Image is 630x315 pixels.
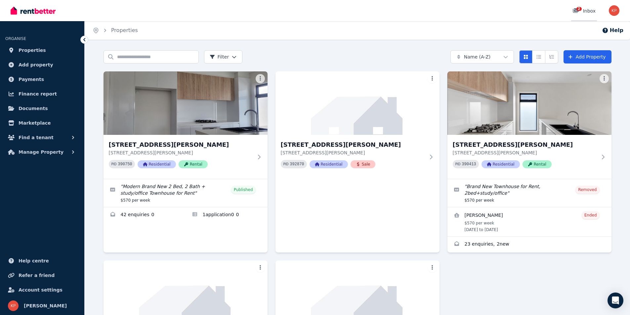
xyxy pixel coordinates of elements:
[104,179,268,207] a: Edit listing: Modern Brand New 2 Bed, 2 Bath + study/office Townhouse for Rent
[85,21,146,40] nav: Breadcrumb
[5,87,79,100] a: Finance report
[19,75,44,83] span: Payments
[5,102,79,115] a: Documents
[5,131,79,144] button: Find a tenant
[275,71,440,179] a: 2/32 Scott Ave, St Albans[STREET_ADDRESS][PERSON_NAME][STREET_ADDRESS][PERSON_NAME]PID 392870Resi...
[24,302,67,310] span: [PERSON_NAME]
[545,50,558,63] button: Expanded list view
[482,160,520,168] span: Residential
[5,44,79,57] a: Properties
[19,61,53,69] span: Add property
[179,160,208,168] span: Rental
[19,119,51,127] span: Marketplace
[11,6,56,16] img: RentBetter
[5,58,79,71] a: Add property
[428,74,437,83] button: More options
[609,5,619,16] img: Kate Papashvili
[19,46,46,54] span: Properties
[104,71,268,179] a: 2/32 Scott Ave, St Albans[STREET_ADDRESS][PERSON_NAME][STREET_ADDRESS][PERSON_NAME]PID 390750Resi...
[600,74,609,83] button: More options
[576,7,582,11] span: 2
[5,116,79,130] a: Marketplace
[5,36,26,41] span: ORGANISE
[519,50,532,63] button: Card view
[532,50,545,63] button: Compact list view
[8,300,19,311] img: Kate Papashvili
[111,27,138,33] a: Properties
[186,207,268,223] a: Applications for 2/32 Scott Ave, St Albans
[109,140,253,149] h3: [STREET_ADDRESS][PERSON_NAME]
[447,179,611,207] a: Edit listing: Brand New Townhouse for Rent, 2bed+study/office
[256,263,265,272] button: More options
[453,140,597,149] h3: [STREET_ADDRESS][PERSON_NAME]
[602,26,623,34] button: Help
[104,71,268,135] img: 2/32 Scott Ave, St Albans
[572,8,596,14] div: Inbox
[523,160,552,168] span: Rental
[290,162,304,167] code: 392870
[5,145,79,159] button: Manage Property
[447,71,611,135] img: 6/32 Scott Ave, St Albans
[19,271,55,279] span: Refer a friend
[138,160,176,168] span: Residential
[111,162,117,166] small: PID
[283,162,289,166] small: PID
[447,71,611,179] a: 6/32 Scott Ave, St Albans[STREET_ADDRESS][PERSON_NAME][STREET_ADDRESS][PERSON_NAME]PID 390413Resi...
[462,162,476,167] code: 390413
[5,73,79,86] a: Payments
[453,149,597,156] p: [STREET_ADDRESS][PERSON_NAME]
[104,207,186,223] a: Enquiries for 2/32 Scott Ave, St Albans
[109,149,253,156] p: [STREET_ADDRESS][PERSON_NAME]
[275,71,440,135] img: 2/32 Scott Ave, St Albans
[19,90,57,98] span: Finance report
[5,269,79,282] a: Refer a friend
[5,283,79,296] a: Account settings
[455,162,461,166] small: PID
[310,160,348,168] span: Residential
[519,50,558,63] div: View options
[447,237,611,253] a: Enquiries for 6/32 Scott Ave, St Albans
[204,50,243,63] button: Filter
[608,293,623,308] div: Open Intercom Messenger
[19,286,63,294] span: Account settings
[210,54,229,60] span: Filter
[19,257,49,265] span: Help centre
[564,50,611,63] a: Add Property
[351,160,376,168] span: Sale
[447,207,611,236] a: View details for Mario Roza
[281,140,425,149] h3: [STREET_ADDRESS][PERSON_NAME]
[281,149,425,156] p: [STREET_ADDRESS][PERSON_NAME]
[450,50,514,63] button: Name (A-Z)
[19,134,54,141] span: Find a tenant
[256,74,265,83] button: More options
[464,54,491,60] span: Name (A-Z)
[19,104,48,112] span: Documents
[5,254,79,267] a: Help centre
[19,148,63,156] span: Manage Property
[428,263,437,272] button: More options
[118,162,132,167] code: 390750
